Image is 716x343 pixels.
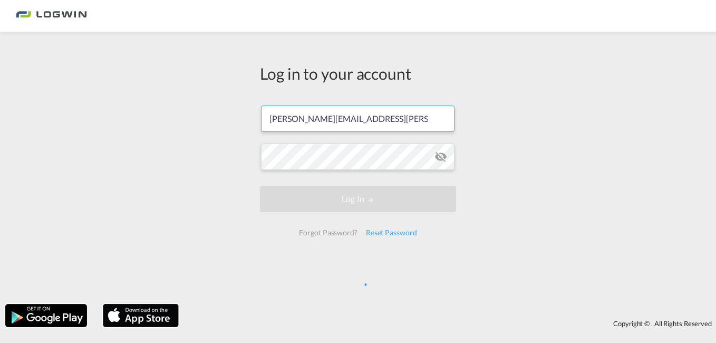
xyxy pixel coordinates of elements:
[260,186,456,212] button: LOGIN
[434,150,447,163] md-icon: icon-eye-off
[295,223,361,242] div: Forgot Password?
[4,303,88,328] img: google.png
[16,4,87,28] img: bc73a0e0d8c111efacd525e4c8ad7d32.png
[260,62,456,84] div: Log in to your account
[261,106,454,132] input: Enter email/phone number
[362,223,421,242] div: Reset Password
[102,303,180,328] img: apple.png
[184,315,716,332] div: Copyright © . All Rights Reserved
